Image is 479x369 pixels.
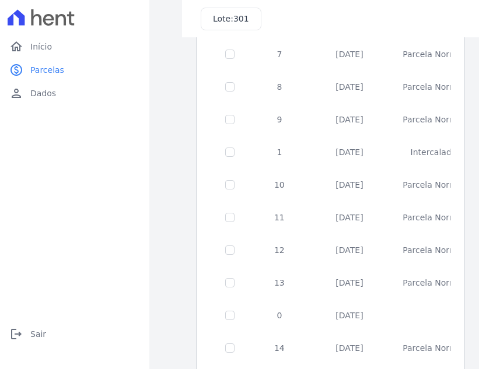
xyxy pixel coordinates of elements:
span: 301 [233,14,249,23]
td: 7 [249,38,310,71]
a: paidParcelas [5,58,145,82]
td: [DATE] [310,234,389,266]
td: 9 [249,103,310,136]
input: Só é possível selecionar pagamentos em aberto [225,50,235,59]
td: Parcela Normal [389,332,478,364]
td: Parcela Normal [389,38,478,71]
td: 11 [249,201,310,234]
td: Parcela Normal [389,71,478,103]
td: 13 [249,266,310,299]
td: Parcela Normal [389,103,478,136]
i: logout [9,327,23,341]
td: [DATE] [310,201,389,234]
span: Sair [30,328,46,340]
td: [DATE] [310,71,389,103]
span: Dados [30,87,56,99]
input: Só é possível selecionar pagamentos em aberto [225,245,235,255]
i: paid [9,63,23,77]
input: Só é possível selecionar pagamentos em aberto [225,115,235,124]
i: home [9,40,23,54]
td: [DATE] [310,136,389,168]
td: 10 [249,168,310,201]
td: [DATE] [310,266,389,299]
a: personDados [5,82,145,105]
td: Intercalada [389,136,478,168]
td: 8 [249,71,310,103]
a: logoutSair [5,322,145,346]
td: 1 [249,136,310,168]
input: Só é possível selecionar pagamentos em aberto [225,343,235,353]
input: Só é possível selecionar pagamentos em aberto [225,311,235,320]
td: 12 [249,234,310,266]
input: Só é possível selecionar pagamentos em aberto [225,278,235,287]
h3: Lote: [213,13,249,25]
td: Parcela Normal [389,234,478,266]
td: Parcela Normal [389,168,478,201]
td: Parcela Normal [389,201,478,234]
td: [DATE] [310,38,389,71]
td: 14 [249,332,310,364]
i: person [9,86,23,100]
input: Só é possível selecionar pagamentos em aberto [225,213,235,222]
td: 0 [249,299,310,332]
input: Só é possível selecionar pagamentos em aberto [225,147,235,157]
td: [DATE] [310,299,389,332]
td: [DATE] [310,332,389,364]
span: Parcelas [30,64,64,76]
td: Parcela Normal [389,266,478,299]
td: [DATE] [310,103,389,136]
input: Só é possível selecionar pagamentos em aberto [225,180,235,189]
span: Início [30,41,52,52]
a: homeInício [5,35,145,58]
td: [DATE] [310,168,389,201]
input: Só é possível selecionar pagamentos em aberto [225,82,235,92]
